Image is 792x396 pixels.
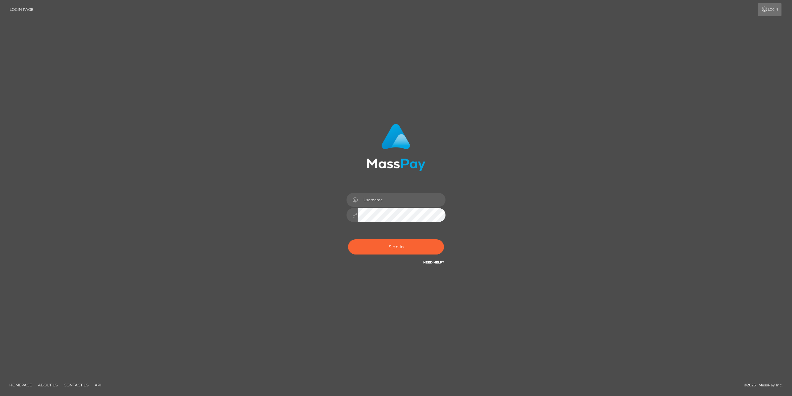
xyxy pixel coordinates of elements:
a: Need Help? [423,260,444,264]
input: Username... [358,193,445,207]
img: MassPay Login [367,124,425,171]
div: © 2025 , MassPay Inc. [744,382,787,389]
a: About Us [36,380,60,390]
a: API [92,380,104,390]
a: Login [758,3,781,16]
button: Sign in [348,239,444,255]
a: Login Page [10,3,33,16]
a: Homepage [7,380,34,390]
a: Contact Us [61,380,91,390]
